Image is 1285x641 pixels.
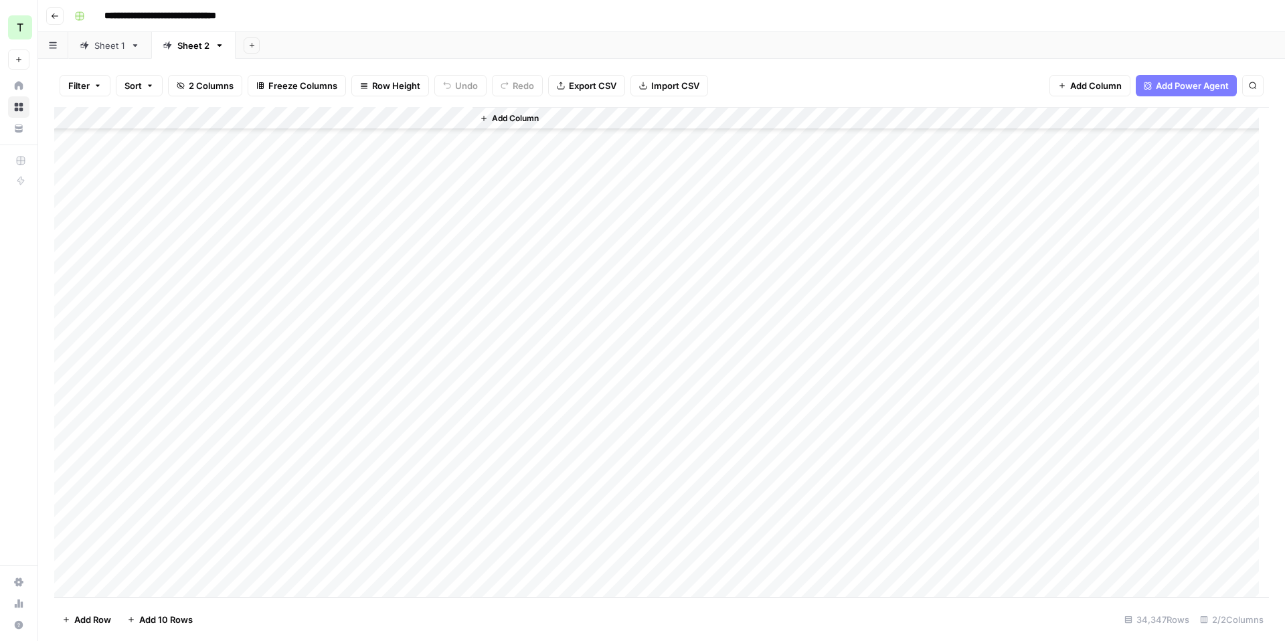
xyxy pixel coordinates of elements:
[569,79,616,92] span: Export CSV
[372,79,420,92] span: Row Height
[177,39,209,52] div: Sheet 2
[455,79,478,92] span: Undo
[492,112,539,124] span: Add Column
[1136,75,1237,96] button: Add Power Agent
[630,75,708,96] button: Import CSV
[1119,609,1195,630] div: 34,347 Rows
[54,609,119,630] button: Add Row
[168,75,242,96] button: 2 Columns
[548,75,625,96] button: Export CSV
[151,32,236,59] a: Sheet 2
[17,19,23,35] span: T
[351,75,429,96] button: Row Height
[8,75,29,96] a: Home
[268,79,337,92] span: Freeze Columns
[513,79,534,92] span: Redo
[8,118,29,139] a: Your Data
[94,39,125,52] div: Sheet 1
[74,613,111,626] span: Add Row
[1156,79,1229,92] span: Add Power Agent
[68,32,151,59] a: Sheet 1
[8,571,29,593] a: Settings
[8,593,29,614] a: Usage
[8,614,29,636] button: Help + Support
[68,79,90,92] span: Filter
[1195,609,1269,630] div: 2/2 Columns
[8,11,29,44] button: Workspace: TY SEO Team
[1070,79,1122,92] span: Add Column
[139,613,193,626] span: Add 10 Rows
[475,110,544,127] button: Add Column
[189,79,234,92] span: 2 Columns
[119,609,201,630] button: Add 10 Rows
[60,75,110,96] button: Filter
[248,75,346,96] button: Freeze Columns
[492,75,543,96] button: Redo
[434,75,487,96] button: Undo
[1049,75,1130,96] button: Add Column
[116,75,163,96] button: Sort
[8,96,29,118] a: Browse
[651,79,699,92] span: Import CSV
[124,79,142,92] span: Sort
